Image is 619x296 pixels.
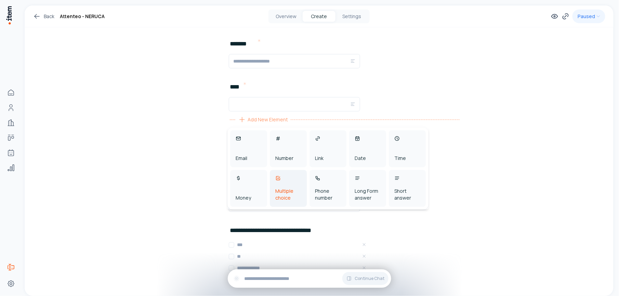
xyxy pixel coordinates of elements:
a: Settings [4,277,18,291]
span: Add New Element [248,116,288,123]
div: Phone number [309,170,346,207]
div: Link [309,130,346,167]
div: Date [355,155,366,162]
span: Continue Chat [355,276,384,281]
a: Home [4,86,18,99]
a: Analytics [4,161,18,175]
div: Short answer [389,170,426,207]
img: Item Brain Logo [5,5,12,25]
button: Remove Not right now [360,264,368,272]
a: Deals [4,131,18,145]
div: Number [275,155,293,162]
div: Long Form answer [349,170,386,207]
div: Short answer [394,188,420,201]
button: Settings [335,11,368,22]
div: Multiple choice [275,188,301,201]
div: Money [230,170,267,207]
h1: Attenteo - NERUCA [60,12,105,21]
a: Agents [4,146,18,160]
div: Email [236,155,247,162]
a: Companies [4,116,18,130]
button: Create [303,11,335,22]
div: Time [394,155,406,162]
div: Time [389,130,426,167]
button: Overview [270,11,303,22]
button: Remove No [360,252,368,260]
div: Link [315,155,324,162]
div: Number [270,130,307,167]
div: Email [230,130,267,167]
div: Date [349,130,386,167]
div: Continue Chat [228,269,391,288]
div: Long Form answer [355,188,381,201]
button: Remove Yes [360,241,368,249]
div: Multiple choice [270,170,307,207]
button: Continue Chat [342,272,388,285]
a: Forms [4,260,18,274]
div: Money [236,194,251,201]
div: Phone number [315,188,341,201]
a: People [4,101,18,115]
a: Back [33,12,54,21]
